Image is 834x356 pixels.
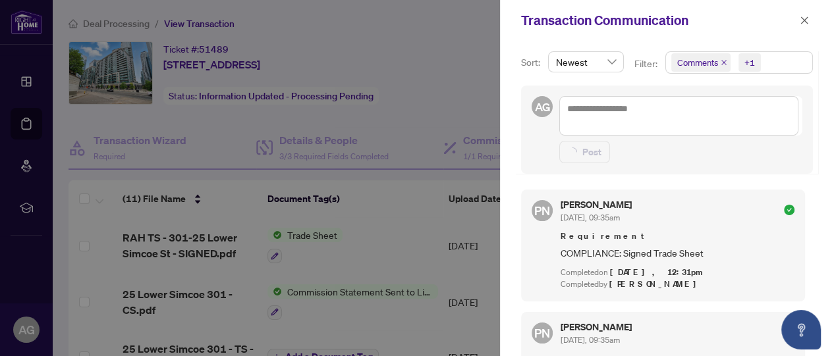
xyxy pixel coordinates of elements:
span: COMPLIANCE: Signed Trade Sheet [561,245,794,261]
button: Open asap [781,310,821,349]
span: close [800,16,809,25]
span: [DATE], 09:35am [561,213,620,222]
h5: [PERSON_NAME] [561,322,632,332]
h5: [PERSON_NAME] [561,200,632,209]
div: +1 [744,56,755,69]
span: Comments [671,53,731,72]
div: Completed on [561,267,794,279]
span: Requirement [561,230,794,243]
span: AG [534,98,550,116]
span: check-circle [784,205,794,215]
div: Transaction Communication [521,11,796,30]
span: PN [534,324,550,342]
span: [PERSON_NAME] [609,278,704,290]
span: close [721,59,727,66]
p: Filter: [634,57,659,71]
span: PN [534,201,550,220]
button: Post [559,141,610,163]
span: Newest [556,52,616,72]
span: [DATE], 09:35am [561,335,620,345]
span: Comments [677,56,718,69]
span: [DATE], 12:31pm [610,267,705,278]
div: Completed by [561,278,794,291]
p: Sort: [521,55,543,70]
